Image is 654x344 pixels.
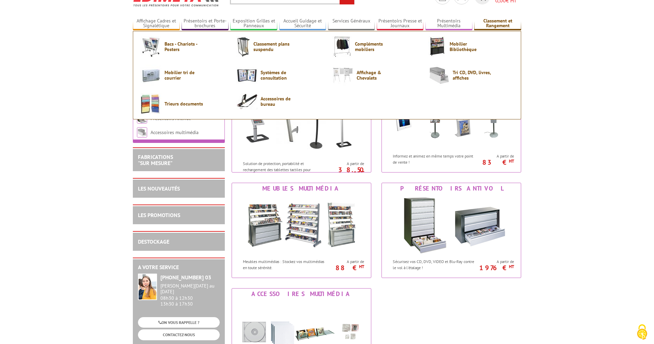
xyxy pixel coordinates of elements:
p: Sécurisez vos CD, DVD, VIDEO et Blu-Ray contre le vol à l'étalage ! [393,259,477,270]
a: Systèmes de consultation [236,65,322,86]
span: Compléments mobiliers [355,41,396,52]
img: Mobilier tri de courrier [140,65,161,86]
div: Accessoires multimédia [234,290,369,298]
a: LES PROMOTIONS [138,212,180,218]
a: Mobilier Bibliothèque [429,36,514,57]
img: Tri CD, DVD, livres, affiches [429,65,450,86]
a: LES NOUVEAUTÉS [138,185,180,192]
img: Meubles multimédia [238,194,364,255]
a: Présentoirs Multimédia [425,18,472,29]
p: 1976 € [476,266,514,270]
span: Tri CD, DVD, livres, affiches [453,70,494,81]
button: Cookies (fenêtre modale) [630,321,654,344]
img: Bacs - Chariots - Posters [140,36,161,57]
span: Accessoires de bureau [261,96,301,107]
a: Services Généraux [328,18,375,29]
img: Systèmes de consultation [236,65,258,86]
img: Accessoires multimédia [137,127,147,137]
a: Accueil Guidage et Sécurité [279,18,326,29]
span: A partir de [329,161,364,166]
img: Classement plans suspendu [236,36,250,57]
div: [PERSON_NAME][DATE] au [DATE] [160,283,220,295]
a: DESTOCKAGE [138,238,169,245]
a: Mobilier tri de courrier [140,65,225,86]
div: Meubles multimédia [234,185,369,192]
h2: A votre service [138,264,220,271]
p: Solution de protection, portabilité et rechargement des tablettes tactiles pour professionnels. [243,161,327,178]
img: Trieurs documents [140,93,161,114]
div: Présentoirs Antivol [384,185,519,192]
span: Affichage & Chevalets [357,70,398,81]
p: 38.50 € [326,168,364,176]
span: Mobilier Bibliothèque [450,41,490,52]
img: Affichage & Chevalets [332,65,354,86]
a: Bacs - Chariots - Posters [140,36,225,57]
a: Compléments mobiliers [332,36,418,57]
span: A partir de [479,259,514,264]
a: Trieurs documents [140,93,225,114]
a: Affichage digital Affichage digital Informez et animez en même temps votre point de vente ! A par... [381,77,521,173]
img: Accessoires de bureau [236,93,258,110]
sup: HT [509,158,514,164]
p: Meubles multimédias : Stockez vos multimédias en toute sérénité. [243,259,327,270]
a: Présentoirs Presse et Journaux [377,18,424,29]
sup: HT [509,264,514,269]
a: Classement et Rangement [474,18,521,29]
img: Présentoirs Antivol [388,194,514,255]
span: Trieurs documents [165,101,205,107]
a: Supports Tablettes et i-Pad Supports Tablettes et i-Pad Solution de protection, portabilité et re... [232,77,371,173]
p: Informez et animez en même temps votre point de vente ! [393,153,477,165]
span: Classement plans suspendu [253,41,294,52]
span: Bacs - Chariots - Posters [165,41,205,52]
a: CONTACTEZ-NOUS [138,329,220,340]
a: Présentoirs et Porte-brochures [182,18,229,29]
img: Mobilier Bibliothèque [429,36,447,57]
img: widget-service.jpg [138,274,157,300]
a: Présentoirs Antivol Présentoirs Antivol Sécurisez vos CD, DVD, VIDEO et Blu-Ray contre le vol à l... [381,183,521,278]
sup: HT [359,264,364,269]
p: 83 € [476,160,514,164]
a: Classement plans suspendu [236,36,322,57]
div: 08h30 à 12h30 13h30 à 17h30 [160,283,220,307]
img: Cookies (fenêtre modale) [634,324,651,341]
img: Supports Tablettes et i-Pad [238,96,364,157]
span: Mobilier tri de courrier [165,70,205,81]
strong: [PHONE_NUMBER] 03 [160,274,211,281]
a: Affichage Cadres et Signalétique [133,18,180,29]
a: ON VOUS RAPPELLE ? [138,317,220,328]
span: A partir de [329,259,364,264]
a: FABRICATIONS"Sur Mesure" [138,153,173,166]
a: Meubles multimédia Meubles multimédia Meubles multimédias : Stockez vos multimédias en toute séré... [232,183,371,278]
span: Systèmes de consultation [261,70,301,81]
sup: HT [359,170,364,176]
a: Exposition Grilles et Panneaux [230,18,277,29]
a: Affichage & Chevalets [332,65,418,86]
a: Accessoires de bureau [236,93,322,110]
img: Compléments mobiliers [332,36,352,57]
a: Accessoires multimédia [151,129,199,135]
a: Tri CD, DVD, livres, affiches [429,65,514,86]
span: A partir de [479,153,514,159]
p: 88 € [326,266,364,270]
